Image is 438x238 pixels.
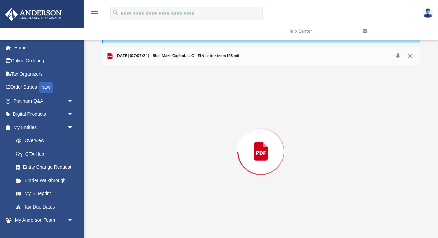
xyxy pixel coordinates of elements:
span: arrow_drop_down [67,94,80,108]
a: CTA Hub [9,147,84,161]
a: My Blueprint [9,187,80,200]
a: Overview [9,134,84,147]
a: My Entitiesarrow_drop_down [5,121,84,134]
a: menu [90,13,99,17]
span: arrow_drop_down [67,108,80,121]
i: menu [90,9,99,17]
i: search [112,9,119,16]
div: Preview [102,47,420,238]
span: [DATE] (07:07:24) - Blue Maze Capital, LLC - EIN Letter from IRS.pdf [114,53,239,59]
span: arrow_drop_down [67,214,80,227]
div: NEW [39,82,53,93]
a: Binder Walkthrough [9,174,84,187]
a: Order StatusNEW [5,81,84,95]
button: Download [392,51,404,61]
a: Digital Productsarrow_drop_down [5,108,84,121]
a: Home [5,41,84,54]
img: Anderson Advisors Platinum Portal [3,8,64,21]
a: Platinum Q&Aarrow_drop_down [5,94,84,108]
a: Tax Due Dates [9,200,84,214]
a: Entity Change Request [9,161,84,174]
a: My Anderson Teamarrow_drop_down [5,214,80,227]
button: Close [404,51,416,61]
a: Online Ordering [5,54,84,68]
a: Help Center [282,18,358,44]
img: User Pic [423,8,433,18]
span: arrow_drop_down [67,121,80,134]
a: Tax Organizers [5,67,84,81]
